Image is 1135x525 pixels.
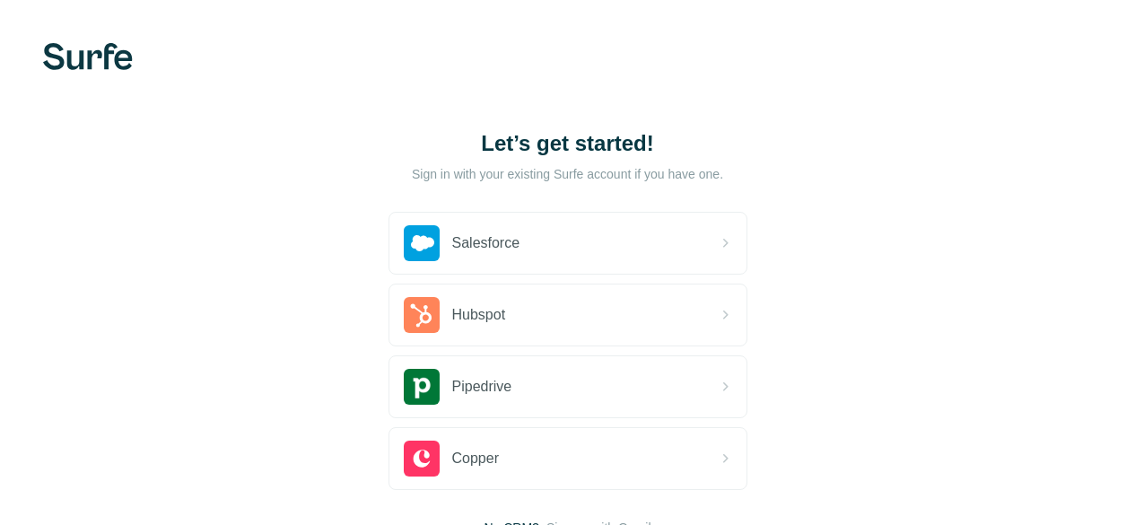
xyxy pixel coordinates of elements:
[452,232,520,254] span: Salesforce
[404,225,440,261] img: salesforce's logo
[404,297,440,333] img: hubspot's logo
[404,369,440,405] img: pipedrive's logo
[452,448,499,469] span: Copper
[412,165,723,183] p: Sign in with your existing Surfe account if you have one.
[404,441,440,477] img: copper's logo
[452,304,506,326] span: Hubspot
[43,43,133,70] img: Surfe's logo
[389,129,747,158] h1: Let’s get started!
[452,376,512,398] span: Pipedrive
